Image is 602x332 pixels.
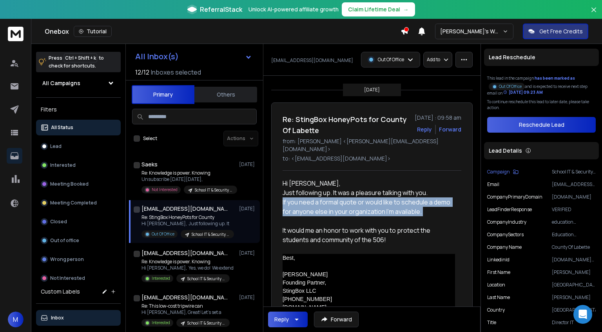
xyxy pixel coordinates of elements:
[152,275,170,281] p: Interested
[74,26,112,37] button: Tutorial
[487,282,505,288] p: location
[487,75,596,96] div: This lead in the campaign and is expected to receive next step email on
[152,320,170,326] p: Interested
[342,2,415,16] button: Claim Lifetime Deal→
[499,84,522,89] p: Out Of Office
[36,310,121,326] button: Inbox
[151,67,201,77] h3: Inboxes selected
[50,181,89,187] p: Meeting Booked
[187,320,225,326] p: School IT & Security Campaign [DATE]
[8,312,24,327] button: M
[573,305,592,324] div: Open Intercom Messenger
[42,79,80,87] h1: All Campaigns
[50,200,97,206] p: Meeting Completed
[239,294,257,301] p: [DATE]
[141,205,228,213] h1: [EMAIL_ADDRESS][DOMAIN_NAME]
[271,57,353,64] p: [EMAIL_ADDRESS][DOMAIN_NAME]
[50,143,62,150] p: Lead
[487,232,524,238] p: companySectors
[487,99,596,111] p: To continue reschedule this lead to later date, please take action.
[200,5,242,14] span: ReferralStack
[487,294,510,301] p: Last Name
[268,312,308,327] button: Reply
[195,187,232,193] p: School IT & Security Campaign [DATE]
[552,181,596,188] p: [EMAIL_ADDRESS][DOMAIN_NAME]
[141,176,236,182] p: Unsubscribe [DATE][DATE],
[535,75,575,81] span: has been marked as
[552,244,596,250] p: County Of Labette
[487,307,505,313] p: country
[141,214,234,221] p: Re: StingBox HoneyPots for County
[417,126,432,133] button: Reply
[141,294,228,301] h1: [EMAIL_ADDRESS][DOMAIN_NAME]
[141,170,236,176] p: Re: Knowledge is power. Knowing
[552,269,596,275] p: [PERSON_NAME]
[192,232,229,237] p: School IT & Security Campaign [DATE]
[523,24,588,39] button: Get Free Credits
[36,104,121,115] h3: Filters
[552,282,596,288] p: [GEOGRAPHIC_DATA], [US_STATE], [GEOGRAPHIC_DATA]
[239,161,257,168] p: [DATE]
[141,303,230,309] p: Re: This low-cost tripwire can
[552,169,596,175] p: School IT & Security Campaign [DATE]
[41,288,80,296] h3: Custom Labels
[552,194,596,200] p: [DOMAIN_NAME]
[36,270,121,286] button: Not Interested
[50,256,84,263] p: Wrong person
[487,206,532,213] p: leadFinderResponse
[552,307,596,313] p: [GEOGRAPHIC_DATA]
[36,75,121,91] button: All Campaigns
[552,294,596,301] p: [PERSON_NAME]
[45,26,401,37] div: Onebox
[49,54,104,70] p: Press to check for shortcuts.
[487,219,526,225] p: companyIndustry
[378,57,404,63] p: Out Of Office
[487,117,596,133] button: Reschedule Lead
[135,67,149,77] span: 12 / 12
[487,169,519,175] button: Campaign
[314,312,359,327] button: Forward
[403,5,409,13] span: →
[283,137,461,153] p: from: [PERSON_NAME] <[PERSON_NAME][EMAIL_ADDRESS][DOMAIN_NAME]>
[132,85,194,104] button: Primary
[141,309,230,316] p: Hi [PERSON_NAME], Great! Let's set a
[539,27,583,35] p: Get Free Credits
[439,126,461,133] div: Forward
[283,114,410,136] h1: Re: StingBox HoneyPots for County Of Labette
[552,206,596,213] p: VERIFIED
[135,53,179,60] h1: All Inbox(s)
[36,233,121,248] button: Out of office
[36,120,121,135] button: All Status
[152,187,178,193] p: Not Interested
[50,275,85,281] p: Not Interested
[51,315,64,321] p: Inbox
[364,87,380,93] p: [DATE]
[552,257,596,263] p: [DOMAIN_NAME][URL][PERSON_NAME]
[51,124,73,131] p: All Status
[50,219,67,225] p: Closed
[248,5,339,13] p: Unlock AI-powered affiliate growth
[283,179,455,254] div: Hi [PERSON_NAME], Just following up. It was a pleasure talking with you. If you need a formal quo...
[36,176,121,192] button: Meeting Booked
[141,221,234,227] p: Hi [PERSON_NAME], Just following up. It
[239,250,257,256] p: [DATE]
[487,244,522,250] p: Company Name
[489,53,535,61] p: Lead Reschedule
[143,135,157,142] label: Select
[552,219,596,225] p: education administration programs
[152,231,174,237] p: Out Of Office
[36,195,121,211] button: Meeting Completed
[487,269,510,275] p: First Name
[141,249,228,257] h1: [EMAIL_ADDRESS][DOMAIN_NAME]
[36,157,121,173] button: Interested
[36,139,121,154] button: Lead
[487,169,510,175] p: Campaign
[552,319,596,326] p: Director IT
[283,270,455,287] div: [PERSON_NAME] Founding Partner,
[36,252,121,267] button: Wrong person
[487,194,542,200] p: companyPrimaryDomain
[129,49,258,64] button: All Inbox(s)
